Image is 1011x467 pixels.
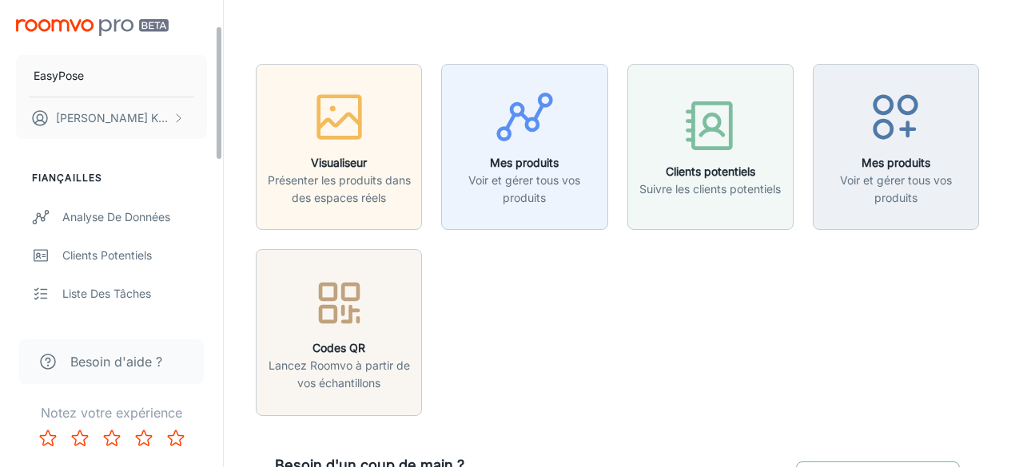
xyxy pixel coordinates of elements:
[468,173,580,204] font: Voir et gérer tous vos produits
[16,19,169,36] img: Roomvo PRO bêta
[34,67,84,85] p: EasyPose
[64,422,96,454] button: Notez 2 étoiles
[16,55,207,97] button: EasyPose
[441,64,607,230] button: Mes produitsVoir et gérer tous vos produits
[62,285,207,303] div: Liste des tâches
[639,182,781,196] font: Suivre les clients potentiels
[32,172,102,184] font: Fiançailles
[627,64,794,230] button: Clients potentielsSuivre les clients potentiels
[312,341,365,354] font: Codes QR
[256,323,422,339] a: Codes QRLancez Roomvo à partir de vos échantillons
[490,156,559,169] font: Mes produits
[151,111,189,125] font: KUCUK
[666,164,755,178] font: Clients potentiels
[128,422,160,454] button: Notez 4 étoiles
[41,405,182,421] font: Notez votre expérience
[96,422,128,454] button: Note 3 étoiles
[441,138,607,154] a: Mes produitsVoir et gérer tous vos produits
[56,111,148,125] font: [PERSON_NAME]
[311,156,367,169] font: Visualiseur
[16,97,207,139] button: [PERSON_NAME] KUCUK
[268,173,411,204] font: Présenter les produits dans des espaces réels
[160,422,192,454] button: Notez 5 étoiles
[813,138,979,154] a: Mes produitsVoir et gérer tous vos produits
[62,208,207,226] div: Analyse de données
[32,422,64,454] button: Notez 1 étoile
[627,138,794,154] a: Clients potentielsSuivre les clients potentiels
[256,249,422,415] button: Codes QRLancez Roomvo à partir de vos échantillons
[862,156,930,169] font: Mes produits
[840,173,952,204] font: Voir et gérer tous vos produits
[70,354,162,370] font: Besoin d'aide ?
[62,248,152,262] font: Clients potentiels
[256,64,422,230] button: VisualiseurPrésenter les produits dans des espaces réels
[813,64,979,230] button: Mes produitsVoir et gérer tous vos produits
[269,358,410,390] font: Lancez Roomvo à partir de vos échantillons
